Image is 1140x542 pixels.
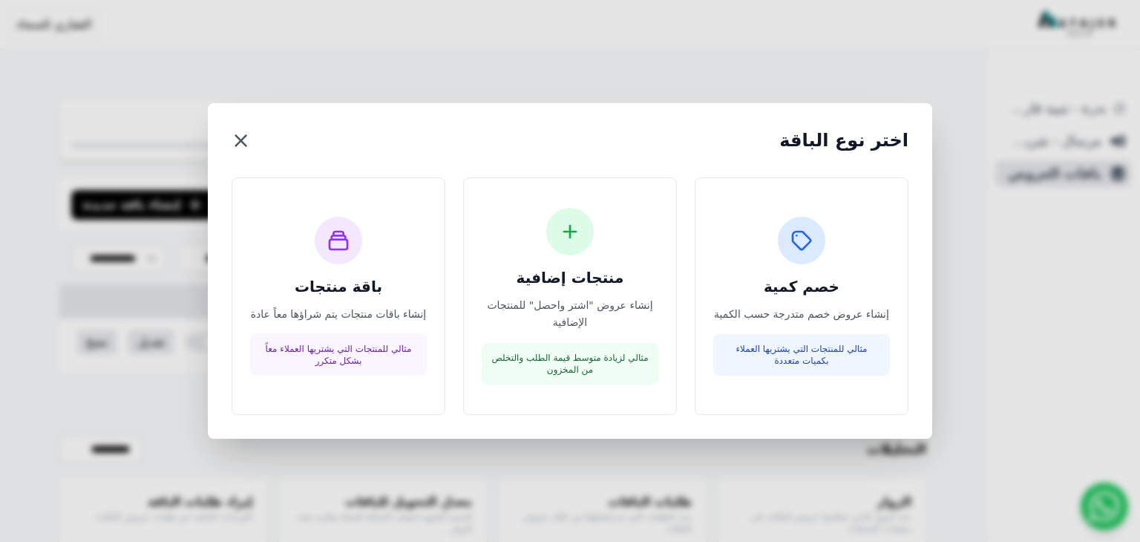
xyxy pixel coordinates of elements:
[722,343,881,367] p: مثالي للمنتجات التي يشتريها العملاء بكميات متعددة
[713,306,890,323] p: إنشاء عروض خصم متدرجة حسب الكمية
[713,276,890,297] h3: خصم كمية
[250,306,427,323] p: إنشاء باقات منتجات يتم شراؤها معاً عادة
[250,276,427,297] h3: باقة منتجات
[482,297,658,331] p: إنشاء عروض "اشتر واحصل" للمنتجات الإضافية
[779,128,908,152] h2: اختر نوع الباقة
[491,352,649,376] p: مثالي لزيادة متوسط قيمة الطلب والتخلص من المخزون
[482,267,658,288] h3: منتجات إضافية
[259,343,418,367] p: مثالي للمنتجات التي يشتريها العملاء معاً بشكل متكرر
[232,127,250,154] button: ×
